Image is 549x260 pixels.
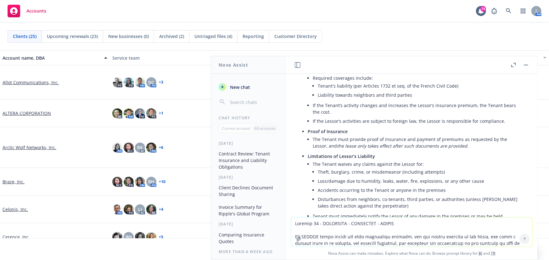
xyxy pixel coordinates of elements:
[229,84,250,90] span: New chat
[3,144,56,151] a: Arctic Wolf Networks, Inc.
[159,146,163,149] a: + 6
[211,175,286,180] div: [DATE]
[216,230,281,246] button: Comparing Insurance Quotes
[112,204,122,214] img: photo
[216,81,281,93] button: New chat
[439,50,549,65] button: Closest renewal date
[5,2,49,20] a: Accounts
[112,108,122,118] img: photo
[138,206,142,213] span: LI
[126,234,132,240] span: BH
[211,115,286,121] div: Chat History
[159,33,184,40] span: Archived (2)
[216,202,281,219] button: Invoice Summary for Ripple's Global Program
[194,33,232,40] span: Untriaged files (4)
[148,79,154,86] span: DC
[222,55,327,61] div: Active policies
[308,128,348,134] span: Proof of Insurance
[146,204,156,214] img: photo
[216,182,281,199] button: Client Declines Document Sharing
[308,153,375,159] span: Limitations of Lessor’s Liability
[229,98,279,106] input: Search chats
[3,79,59,86] a: Allot Communications, Inc.
[159,180,165,184] a: + 10
[318,186,521,195] li: Accidents occurring to the Tenant or anyone in the premises
[135,177,145,187] img: photo
[108,33,149,40] span: New businesses (0)
[220,50,329,65] button: Active policies
[112,232,122,242] img: photo
[289,247,535,260] span: Nova Assist can make mistakes. Explore what Nova can do: Browse prompt library for and
[135,108,145,118] img: photo
[112,77,122,87] img: photo
[243,33,264,40] span: Reporting
[47,33,98,40] span: Upcoming renewals (23)
[211,141,286,146] div: [DATE]
[159,235,163,239] a: + 5
[442,55,540,61] div: Closest renewal date
[318,90,521,100] li: Liability towards neighbors and third parties
[318,81,521,90] li: Tenant's liability (per Articles 1732 et seq. of the French Civil Code)
[313,116,521,126] li: If the Lessor’s activities are subject to foreign law, the Lessor is responsible for compliance.
[135,77,145,87] img: photo
[137,144,143,151] span: RK
[313,73,521,101] li: Required coverages include:
[216,149,281,172] button: Contract Review: Tenant Insurance and Liability Obligations
[26,8,46,14] span: Accounts
[211,221,286,227] div: [DATE]
[491,251,496,256] a: TR
[3,234,30,240] a: Cerence, Inc.
[3,110,51,116] a: ALTERA CORPORATION
[274,33,317,40] span: Customer Directory
[146,143,156,153] img: photo
[313,212,521,227] li: Tenant must immediately notify the Lessor of any damage in the premises or may be held personally...
[3,178,25,185] a: Braze, Inc.
[313,135,521,150] li: The Tenant must provide proof of insurance and payment of premiums as requested by the Lessor, and .
[124,143,134,153] img: photo
[112,143,122,153] img: photo
[337,143,467,149] em: the lease only takes effect after such documents are provided
[517,5,529,17] a: Switch app
[313,160,521,212] li: The Tenant waives any claims against the Lessor for:
[222,126,250,131] p: Current account
[255,126,276,131] p: All accounts
[480,6,486,12] div: 74
[318,195,521,210] li: Disturbances from neighbors, co-tenants, third parties, or authorities (unless [PERSON_NAME] take...
[488,5,501,17] a: Report a Bug
[146,108,156,118] img: photo
[313,101,521,116] li: If the Tenant’s activity changes and increases the Lessor’s insurance premium, the Tenant bears t...
[219,62,248,68] h1: Nova Assist
[479,251,482,256] a: BI
[332,55,430,61] div: Total premiums
[211,249,286,254] div: More than a week ago
[159,208,163,211] a: + 4
[124,77,134,87] img: photo
[124,177,134,187] img: photo
[502,5,515,17] a: Search
[124,204,134,214] img: photo
[159,111,163,115] a: + 1
[3,206,28,213] a: Celonis, Inc.
[112,177,122,187] img: photo
[3,55,100,61] div: Account name, DBA
[135,232,145,242] img: photo
[159,80,163,84] a: + 3
[318,176,521,186] li: Loss/damage due to humidity, leaks, water, fire, explosions, or any other cause
[318,167,521,176] li: Theft, burglary, crime, or misdemeanor (including attempts)
[112,55,217,61] div: Service team
[146,232,156,242] img: photo
[13,33,36,40] span: Clients (25)
[329,50,439,65] button: Total premiums
[124,108,134,118] img: photo
[110,50,220,65] button: Service team
[148,178,154,185] span: BH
